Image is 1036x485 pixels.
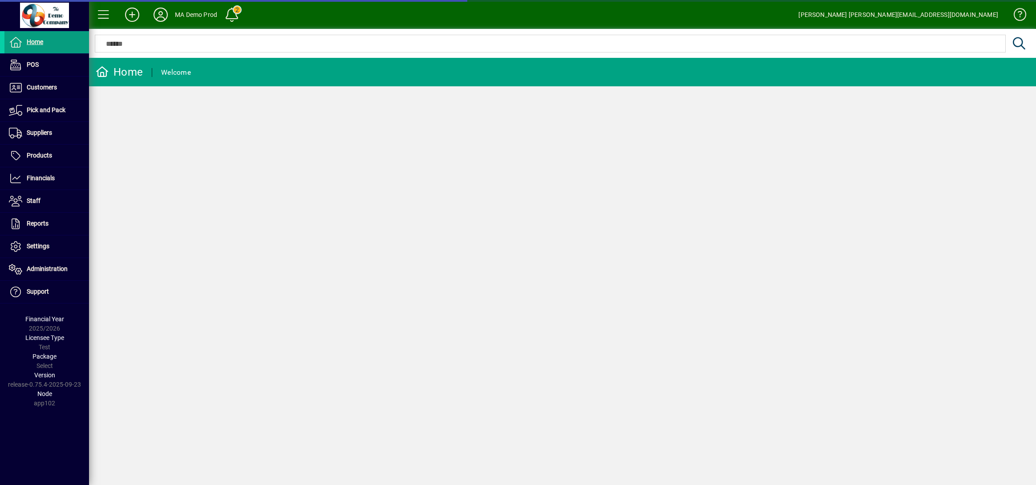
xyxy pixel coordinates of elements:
[146,7,175,23] button: Profile
[798,8,998,22] div: [PERSON_NAME] [PERSON_NAME][EMAIL_ADDRESS][DOMAIN_NAME]
[27,38,43,45] span: Home
[27,84,57,91] span: Customers
[27,174,55,182] span: Financials
[27,265,68,272] span: Administration
[175,8,217,22] div: MA Demo Prod
[4,258,89,280] a: Administration
[4,54,89,76] a: POS
[1007,2,1025,31] a: Knowledge Base
[4,281,89,303] a: Support
[32,353,57,360] span: Package
[4,235,89,258] a: Settings
[4,145,89,167] a: Products
[4,213,89,235] a: Reports
[27,106,65,113] span: Pick and Pack
[27,242,49,250] span: Settings
[4,190,89,212] a: Staff
[161,65,191,80] div: Welcome
[25,315,64,323] span: Financial Year
[4,77,89,99] a: Customers
[4,167,89,190] a: Financials
[27,197,40,204] span: Staff
[27,61,39,68] span: POS
[27,288,49,295] span: Support
[27,129,52,136] span: Suppliers
[96,65,143,79] div: Home
[4,99,89,121] a: Pick and Pack
[4,122,89,144] a: Suppliers
[34,372,55,379] span: Version
[27,220,49,227] span: Reports
[118,7,146,23] button: Add
[37,390,52,397] span: Node
[25,334,64,341] span: Licensee Type
[27,152,52,159] span: Products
